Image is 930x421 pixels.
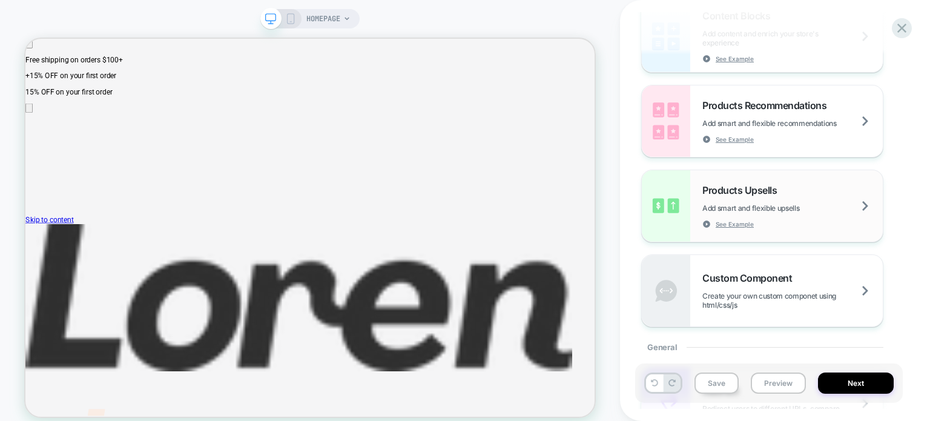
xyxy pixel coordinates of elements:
button: Preview [751,373,806,394]
span: See Example [716,135,754,144]
span: Content Blocks [702,10,776,22]
span: Create your own custom componet using html/css/js [702,291,883,310]
span: Add content and enrich your store's experience [702,29,883,47]
span: HOMEPAGE [306,9,340,28]
span: See Example [716,220,754,228]
span: Products Recommendations [702,99,833,111]
span: See Example [716,55,754,63]
div: General [641,327,883,367]
span: Add smart and flexible recommendations [702,119,867,128]
span: Products Upsells [702,184,783,196]
button: Save [694,373,739,394]
span: Add smart and flexible upsells [702,204,829,213]
button: Next [818,373,894,394]
span: Custom Component [702,272,798,284]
